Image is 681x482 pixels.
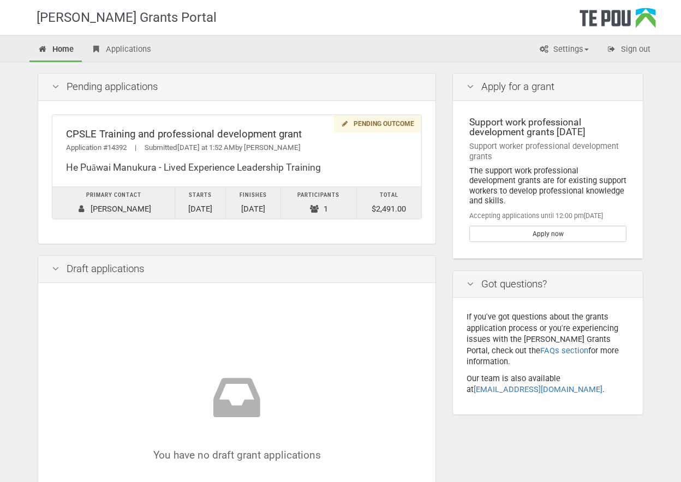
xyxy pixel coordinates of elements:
[530,38,597,62] a: Settings
[280,187,356,219] td: 1
[177,143,235,152] span: [DATE] at 1:52 AM
[29,38,82,62] a: Home
[334,115,421,133] div: Pending outcome
[467,311,629,367] p: If you've got questions about the grants application process or you're experiencing issues with t...
[469,166,626,206] div: The support work professional development grants are for existing support workers to develop prof...
[453,74,643,101] div: Apply for a grant
[83,38,159,62] a: Applications
[52,187,175,219] td: [PERSON_NAME]
[598,38,659,62] a: Sign out
[469,211,626,221] div: Accepting applications until 12:00 pm[DATE]
[231,190,275,201] div: Finishes
[580,8,656,35] div: Te Pou Logo
[540,346,588,356] a: FAQs section
[58,190,169,201] div: Primary contact
[474,384,602,394] a: [EMAIL_ADDRESS][DOMAIN_NAME]
[175,187,225,219] td: [DATE]
[225,187,280,219] td: [DATE]
[356,187,421,219] td: $2,491.00
[66,142,408,154] div: Application #14392 Submitted by [PERSON_NAME]
[66,162,408,173] div: He Puāwai Manukura - Lived Experience Leadership Training
[127,143,145,152] span: |
[38,256,435,283] div: Draft applications
[38,74,435,101] div: Pending applications
[469,226,626,242] a: Apply now
[362,190,416,201] div: Total
[286,190,351,201] div: Participants
[181,190,219,201] div: Starts
[85,370,389,461] div: You have no draft grant applications
[453,271,643,298] div: Got questions?
[469,141,626,161] div: Support worker professional development grants
[469,117,626,137] div: Support work professional development grants [DATE]
[66,129,408,140] div: CPSLE Training and professional development grant
[467,373,629,395] p: Our team is also available at .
